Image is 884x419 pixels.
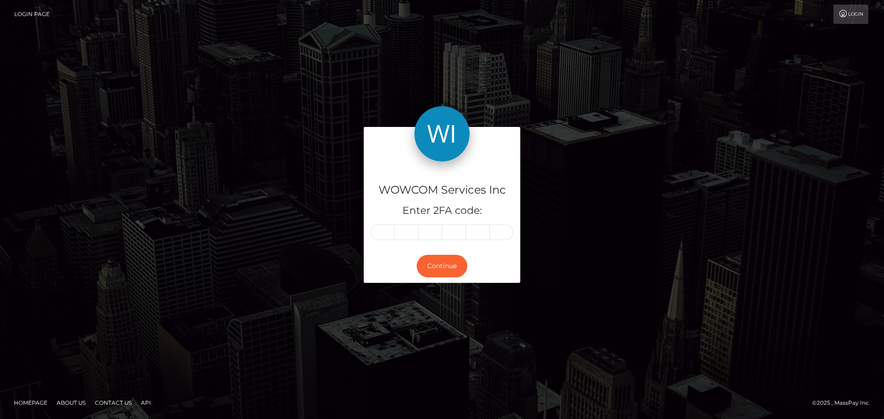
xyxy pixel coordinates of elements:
[137,396,155,410] a: API
[414,106,470,161] img: WOWCOM Services Inc
[833,5,868,24] a: Login
[10,396,51,410] a: Homepage
[53,396,89,410] a: About Us
[371,204,513,218] h5: Enter 2FA code:
[91,396,135,410] a: Contact Us
[14,5,50,24] a: Login Page
[812,398,877,408] div: © 2025 , MassPay Inc.
[417,255,467,277] button: Continue
[371,182,513,198] h4: WOWCOM Services Inc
